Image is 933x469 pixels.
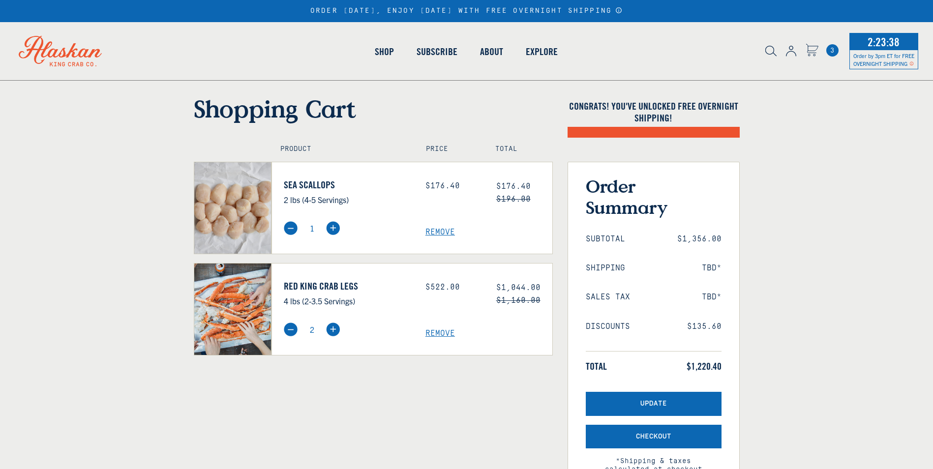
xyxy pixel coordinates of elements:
[284,221,298,235] img: minus
[586,234,625,244] span: Subtotal
[425,283,482,292] div: $522.00
[806,44,818,58] a: Cart
[568,100,740,124] h4: Congrats! You've unlocked FREE OVERNIGHT SHIPPING!
[496,296,541,305] s: $1,160.00
[586,293,630,302] span: Sales Tax
[426,145,474,153] h4: Price
[469,24,514,80] a: About
[194,162,271,254] img: Sea Scallops - 2 lbs (4-5 Servings)
[425,228,552,237] a: Remove
[826,44,839,57] span: 3
[586,176,722,218] h3: Order Summary
[425,181,482,191] div: $176.40
[636,433,671,441] span: Checkout
[284,193,411,206] p: 2 lbs (4-5 Servings)
[310,7,623,15] div: ORDER [DATE], ENJOY [DATE] WITH FREE OVERNIGHT SHIPPING
[586,425,722,449] button: Checkout
[615,7,623,14] a: Announcement Bar Modal
[853,52,914,67] span: Order by 3pm ET for FREE OVERNIGHT SHIPPING
[326,221,340,235] img: plus
[765,46,777,57] img: search
[284,322,298,336] img: minus
[586,322,630,331] span: Discounts
[495,145,543,153] h4: Total
[786,46,796,57] img: account
[687,322,722,331] span: $135.60
[284,179,411,191] a: Sea Scallops
[280,145,405,153] h4: Product
[496,195,531,204] s: $196.00
[687,360,722,372] span: $1,220.40
[826,44,839,57] a: Cart
[496,182,531,191] span: $176.40
[677,234,722,244] span: $1,356.00
[865,32,902,52] span: 2:23:38
[909,60,914,67] span: Shipping Notice Icon
[363,24,405,80] a: Shop
[405,24,469,80] a: Subscribe
[284,294,411,307] p: 4 lbs (2-3.5 Servings)
[586,392,722,416] button: Update
[284,280,411,292] a: Red King Crab Legs
[425,329,552,338] a: Remove
[496,283,541,292] span: $1,044.00
[514,24,569,80] a: Explore
[586,264,625,273] span: Shipping
[194,264,271,355] img: Red King Crab Legs - 4 lbs (2-3.5 Servings)
[194,94,553,123] h1: Shopping Cart
[5,22,116,80] img: Alaskan King Crab Co. logo
[326,322,340,336] img: plus
[640,400,667,408] span: Update
[586,360,607,372] span: Total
